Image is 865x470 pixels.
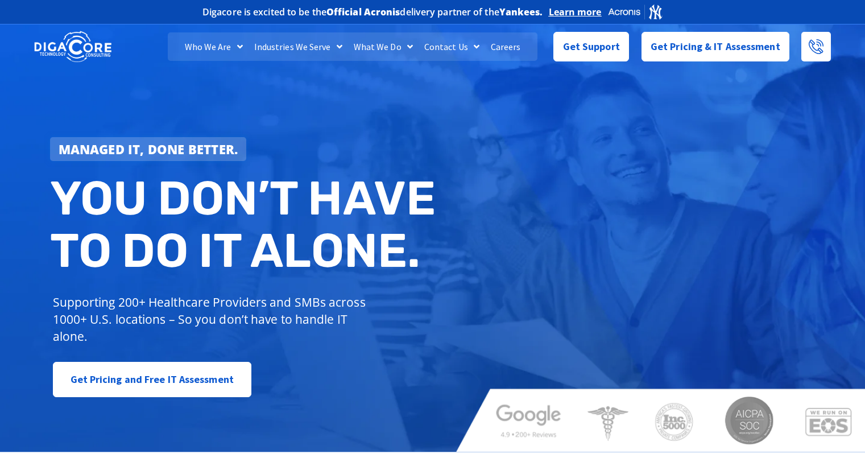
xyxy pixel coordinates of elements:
[53,362,251,397] a: Get Pricing and Free IT Assessment
[499,6,543,18] b: Yankees.
[607,3,663,20] img: Acronis
[71,368,234,391] span: Get Pricing and Free IT Assessment
[326,6,400,18] b: Official Acronis
[651,35,780,58] span: Get Pricing & IT Assessment
[348,32,419,61] a: What We Do
[53,294,371,345] p: Supporting 200+ Healthcare Providers and SMBs across 1000+ U.S. locations – So you don’t have to ...
[179,32,249,61] a: Who We Are
[563,35,620,58] span: Get Support
[50,137,247,161] a: Managed IT, done better.
[50,172,441,277] h2: You don’t have to do IT alone.
[168,32,537,61] nav: Menu
[485,32,527,61] a: Careers
[549,6,602,18] a: Learn more
[419,32,485,61] a: Contact Us
[641,32,789,61] a: Get Pricing & IT Assessment
[249,32,348,61] a: Industries We Serve
[34,30,111,64] img: DigaCore Technology Consulting
[202,7,543,17] h2: Digacore is excited to be the delivery partner of the
[59,141,238,158] strong: Managed IT, done better.
[553,32,629,61] a: Get Support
